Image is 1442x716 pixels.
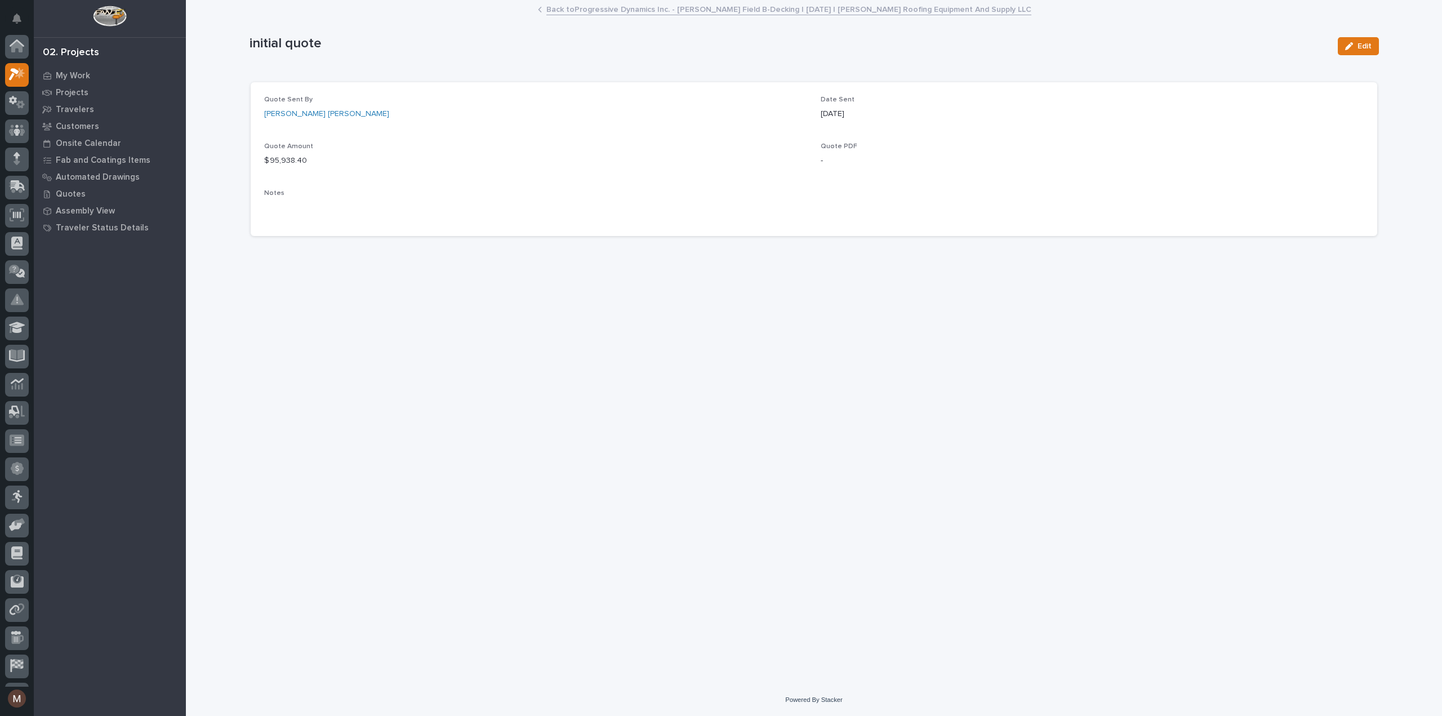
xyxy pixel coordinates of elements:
p: Assembly View [56,206,115,216]
a: Assembly View [34,202,186,219]
p: Fab and Coatings Items [56,155,150,166]
button: Edit [1338,37,1379,55]
p: $ 95,938.40 [264,155,307,167]
p: My Work [56,71,90,81]
a: Projects [34,84,186,101]
p: initial quote [250,35,1329,52]
button: users-avatar [5,687,29,710]
p: [DATE] [821,108,844,120]
a: Automated Drawings [34,168,186,185]
a: Travelers [34,101,186,118]
div: Notifications [14,14,29,32]
button: Notifications [5,7,29,30]
p: Automated Drawings [56,172,140,183]
p: Projects [56,88,88,98]
a: Fab and Coatings Items [34,152,186,168]
span: Quote PDF [821,143,857,150]
span: Quote Amount [264,143,313,150]
a: [PERSON_NAME] [PERSON_NAME] [264,108,389,120]
a: Back toProgressive Dynamics Inc. - [PERSON_NAME] Field B-Decking | [DATE] | [PERSON_NAME] Roofing... [546,2,1031,15]
a: Traveler Status Details [34,219,186,236]
p: Customers [56,122,99,132]
a: Customers [34,118,186,135]
a: Onsite Calendar [34,135,186,152]
span: Edit [1358,41,1372,51]
a: My Work [34,67,186,84]
p: Traveler Status Details [56,223,149,233]
p: - [821,155,1364,167]
a: Quotes [34,185,186,202]
span: Notes [264,190,284,197]
p: Quotes [56,189,86,199]
span: Quote Sent By [264,96,313,103]
p: Travelers [56,105,94,115]
div: 02. Projects [43,47,99,59]
a: Powered By Stacker [785,696,842,703]
img: Workspace Logo [93,6,126,26]
span: Date Sent [821,96,854,103]
p: Onsite Calendar [56,139,121,149]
